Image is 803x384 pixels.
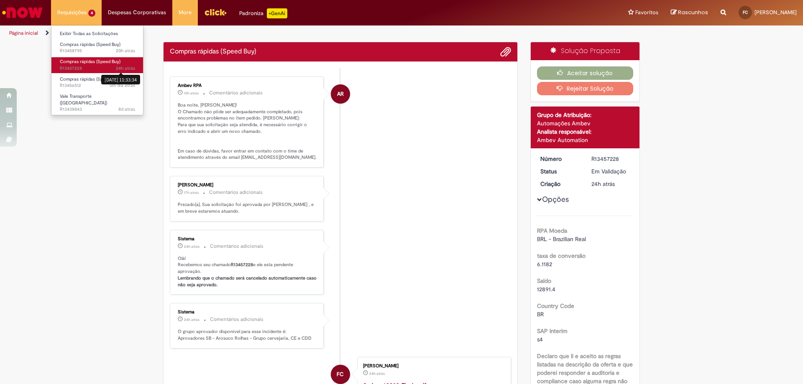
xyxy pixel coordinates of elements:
[337,84,344,104] span: AR
[537,336,543,343] span: s4
[51,57,143,73] a: Aberto R13457228 : Compras rápidas (Speed Buy)
[635,8,658,17] span: Favoritos
[116,65,135,71] span: 24h atrás
[51,92,143,110] a: Aberto R13438843 : Vale Transporte (VT)
[51,25,143,115] ul: Requisições
[179,8,192,17] span: More
[209,189,263,196] small: Comentários adicionais
[537,82,634,95] button: Rejeitar Solução
[6,25,529,41] ul: Trilhas de página
[534,180,586,188] dt: Criação
[500,46,511,57] button: Adicionar anexos
[184,91,199,96] time: 28/08/2025 20:43:19
[60,65,135,72] span: R13457228
[591,180,615,188] span: 24h atrás
[331,84,350,104] div: Ambev RPA
[184,190,199,195] time: 28/08/2025 18:20:18
[88,10,95,17] span: 4
[369,371,385,376] span: 24h atrás
[331,365,350,384] div: Flavia Alessandra Nunes Cardoso
[178,275,318,288] b: Lembrando que o chamado será cancelado automaticamente caso não seja aprovado.
[534,155,586,163] dt: Número
[363,364,502,369] div: [PERSON_NAME]
[51,29,143,38] a: Exibir Todas as Solicitações
[537,235,586,243] span: BRL - Brazilian Real
[537,252,586,259] b: taxa de conversão
[1,4,44,21] img: ServiceNow
[591,180,630,188] div: 28/08/2025 11:33:32
[209,89,263,97] small: Comentários adicionais
[537,260,552,268] span: 6.1182
[537,310,544,318] span: BR
[537,277,551,285] b: Saldo
[184,91,199,96] span: 15h atrás
[204,6,227,18] img: click_logo_yellow_360x200.png
[60,58,120,65] span: Compras rápidas (Speed Buy)
[178,102,317,161] p: Boa noite, [PERSON_NAME]! O Chamado não pôde ser adequadamente completado, pois encontramos probl...
[210,316,263,323] small: Comentários adicionais
[51,75,143,90] a: Aberto R13456512 : Compras rápidas (Speed Buy)
[178,237,317,242] div: Sistema
[184,190,199,195] span: 17h atrás
[178,255,317,288] p: Olá! Recebemos seu chamado e ele esta pendente aprovação.
[537,227,567,234] b: RPA Moeda
[178,201,317,214] p: Prezado(a), Sua solicitação foi aprovada por [PERSON_NAME] , e em breve estaremos atuando.
[184,244,199,249] span: 24h atrás
[754,9,797,16] span: [PERSON_NAME]
[178,310,317,315] div: Sistema
[118,106,135,112] time: 22/08/2025 09:53:33
[591,155,630,163] div: R13457228
[531,42,640,60] div: Solução Proposta
[210,243,263,250] small: Comentários adicionais
[108,8,166,17] span: Despesas Corporativas
[537,327,568,335] b: SAP Interim
[60,48,135,54] span: R13458795
[534,167,586,175] dt: Status
[178,328,317,341] p: O grupo aprovador disponível para esse incidente é: Aprovadores SB - Arosuco Rolhas - Grupo cerve...
[184,317,199,322] time: 28/08/2025 11:33:42
[60,106,135,113] span: R13438843
[178,183,317,188] div: [PERSON_NAME]
[178,83,317,88] div: Ambev RPA
[60,93,107,106] span: Vale Transporte ([GEOGRAPHIC_DATA])
[537,285,555,293] span: 12891.4
[184,317,199,322] span: 24h atrás
[537,136,634,144] div: Ambev Automation
[537,66,634,80] button: Aceitar solução
[184,244,199,249] time: 28/08/2025 11:33:44
[671,9,708,17] a: Rascunhos
[51,40,143,56] a: Aberto R13458795 : Compras rápidas (Speed Buy)
[101,75,140,84] div: [DATE] 11:33:34
[537,127,634,136] div: Analista responsável:
[537,119,634,127] div: Automações Ambev
[239,8,287,18] div: Padroniza
[60,76,120,82] span: Compras rápidas (Speed Buy)
[537,302,574,310] b: Country Code
[116,48,135,54] time: 28/08/2025 15:42:51
[118,106,135,112] span: 8d atrás
[60,41,120,48] span: Compras rápidas (Speed Buy)
[678,8,708,16] span: Rascunhos
[9,30,38,36] a: Página inicial
[57,8,87,17] span: Requisições
[537,111,634,119] div: Grupo de Atribuição:
[116,48,135,54] span: 20h atrás
[170,48,256,56] h2: Compras rápidas (Speed Buy) Histórico de tíquete
[369,371,385,376] time: 28/08/2025 11:33:25
[743,10,748,15] span: FC
[267,8,287,18] p: +GenAi
[60,82,135,89] span: R13456512
[231,262,253,268] b: R13457228
[591,180,615,188] time: 28/08/2025 11:33:32
[591,167,630,175] div: Em Validação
